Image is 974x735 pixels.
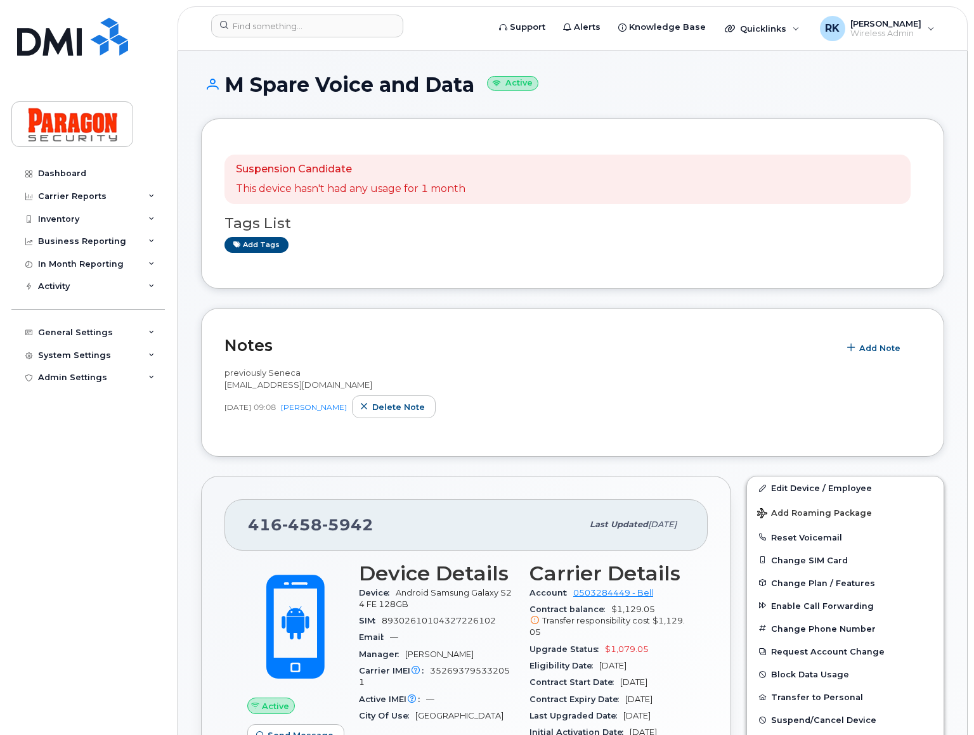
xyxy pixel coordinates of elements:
h3: Carrier Details [529,562,685,585]
span: Email [359,632,390,642]
p: This device hasn't had any usage for 1 month [236,182,465,196]
span: [PERSON_NAME] [405,649,474,659]
button: Delete note [352,395,436,418]
a: Add tags [224,237,289,253]
span: Manager [359,649,405,659]
button: Suspend/Cancel Device [747,708,944,731]
span: [DATE] [599,661,627,670]
span: Last Upgraded Date [529,711,623,720]
span: $1,129.05 [529,604,685,639]
span: Device [359,588,396,598]
span: Contract Expiry Date [529,694,625,704]
button: Change SIM Card [747,549,944,572]
span: [DATE] [623,711,651,720]
span: 5942 [322,515,373,534]
p: Suspension Candidate [236,162,465,177]
span: City Of Use [359,711,415,720]
small: Active [487,76,538,91]
span: Last updated [590,520,648,529]
span: Contract Start Date [529,677,620,687]
h2: Notes [224,336,833,355]
span: Contract balance [529,604,611,614]
button: Transfer to Personal [747,686,944,708]
span: previously Seneca [EMAIL_ADDRESS][DOMAIN_NAME] [224,367,372,390]
button: Change Plan / Features [747,572,944,594]
span: Delete note [372,401,425,413]
a: [PERSON_NAME] [281,402,347,412]
span: Add Note [859,342,900,354]
span: $1,079.05 [605,644,649,654]
span: Add Roaming Package [757,508,872,520]
span: Transfer responsibility cost [542,616,650,625]
button: Block Data Usage [747,663,944,686]
h3: Device Details [359,562,514,585]
button: Enable Call Forwarding [747,594,944,617]
span: — [426,694,434,704]
button: Request Account Change [747,640,944,663]
span: 352693795332051 [359,666,510,687]
button: Reset Voicemail [747,526,944,549]
span: 416 [248,515,373,534]
a: Edit Device / Employee [747,476,944,499]
span: [DATE] [224,402,251,412]
a: 0503284449 - Bell [573,588,653,598]
span: 89302610104327226102 [382,616,496,625]
span: Account [529,588,573,598]
span: [DATE] [648,520,677,529]
span: Upgrade Status [529,644,605,654]
button: Add Roaming Package [747,499,944,525]
span: 09:08 [254,402,276,412]
span: [GEOGRAPHIC_DATA] [415,711,503,720]
h3: Tags List [224,215,921,231]
span: [DATE] [620,677,647,687]
span: [DATE] [625,694,653,704]
span: Active IMEI [359,694,426,704]
span: SIM [359,616,382,625]
span: Android Samsung Galaxy S24 FE 128GB [359,588,512,609]
button: Change Phone Number [747,617,944,640]
span: Change Plan / Features [771,578,875,587]
span: Eligibility Date [529,661,599,670]
span: Enable Call Forwarding [771,601,874,610]
button: Add Note [839,336,911,359]
h1: M Spare Voice and Data [201,73,944,96]
span: 458 [282,515,322,534]
span: — [390,632,398,642]
span: Carrier IMEI [359,666,430,675]
span: Suspend/Cancel Device [771,715,876,725]
span: Active [262,700,289,712]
